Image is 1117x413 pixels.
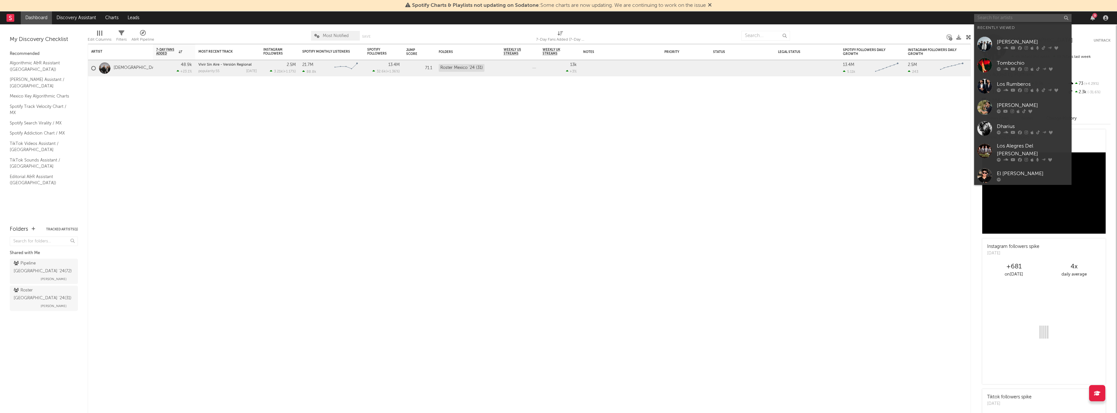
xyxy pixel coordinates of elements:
div: 21.7M [302,63,313,67]
div: Instagram Followers Daily Growth [908,48,957,56]
span: Most Notified [323,34,349,38]
a: TikTok Sounds Assistant / [GEOGRAPHIC_DATA] [10,157,71,170]
div: Dharius [997,123,1068,130]
div: 13.4M [388,63,400,67]
div: [DATE] [987,250,1039,257]
div: 48.9k [181,63,192,67]
div: 13k [570,63,577,67]
div: 2.3k [1067,88,1111,97]
div: 13.4M [843,63,854,67]
div: 2.5M [908,63,917,67]
div: 73 [1067,80,1111,88]
a: [PERSON_NAME] [974,33,1072,55]
a: Editorial A&R Assistant ([GEOGRAPHIC_DATA]) [10,173,71,187]
div: A&R Pipeline [132,28,154,46]
div: [PERSON_NAME] [997,38,1068,46]
div: Pipeline [GEOGRAPHIC_DATA] '24 ( 72 ) [14,260,72,275]
div: 7-Day Fans Added (7-Day Fans Added) [536,28,585,46]
div: Edit Columns [88,36,111,44]
div: daily average [1044,271,1104,278]
span: +1.17 % [283,70,295,73]
button: 9 [1090,15,1095,20]
svg: Chart title [937,60,966,76]
div: 7-Day Fans Added (7-Day Fans Added) [536,36,585,44]
div: Tiktok followers spike [987,394,1032,401]
input: Search... [741,31,790,41]
a: [PERSON_NAME] Assistant / [GEOGRAPHIC_DATA] [10,76,71,89]
svg: Chart title [332,60,361,76]
div: Shared with Me [10,249,78,257]
input: Search for artists [974,14,1072,22]
span: Dismiss [708,3,712,8]
div: Vivir Sin Aire - Versión Regional [198,63,257,67]
a: Tombochio [974,55,1072,76]
a: Dashboard [21,11,52,24]
div: Jump Score [406,48,422,56]
button: Untrack [1094,37,1111,44]
div: ( ) [270,69,296,73]
div: Filters [116,28,127,46]
div: 71.1 [406,64,432,72]
a: Vivir Sin Aire - Versión Regional [198,63,252,67]
div: Folders [10,226,28,233]
div: +23.1 % [177,69,192,73]
a: Spotify Addiction Chart / MX [10,130,71,137]
div: Spotify Followers [367,48,390,56]
svg: Chart title [872,60,901,76]
div: Filters [116,36,127,44]
span: 7-Day Fans Added [156,48,177,56]
div: Recently Viewed [977,24,1068,32]
span: 32.6k [377,70,386,73]
a: Roster [GEOGRAPHIC_DATA] '24(31)[PERSON_NAME] [10,286,78,311]
div: Artist [91,50,140,54]
a: Spotify Track Velocity Chart / MX [10,103,71,116]
a: Spotify Search Virality / MX [10,120,71,127]
a: Mexico Key Algorithmic Charts [10,93,71,100]
div: 5.11k [843,70,855,74]
button: Tracked Artists(1) [46,228,78,231]
span: +4.29 % [1083,82,1099,86]
div: ( ) [372,69,400,73]
div: Los Alegres Del [PERSON_NAME] [997,142,1068,158]
a: Algorithmic A&R Assistant ([GEOGRAPHIC_DATA]) [10,59,71,73]
span: +1.36 % [387,70,399,73]
div: Spotify Monthly Listeners [302,50,351,54]
span: Weekly US Streams [504,48,526,56]
input: Search for folders... [10,237,78,246]
span: Weekly UK Streams [543,48,567,56]
div: Instagram Followers [263,48,286,56]
div: Legal Status [778,50,820,54]
div: Edit Columns [88,28,111,46]
div: El [PERSON_NAME] [997,170,1068,177]
div: 2.5M [287,63,296,67]
div: My Discovery Checklist [10,36,78,44]
a: [DEMOGRAPHIC_DATA] [114,65,161,71]
div: Spotify Followers Daily Growth [843,48,892,56]
div: Notes [583,50,648,54]
div: 4 x [1044,263,1104,271]
div: [DATE] [987,401,1032,407]
div: popularity: 55 [198,70,220,73]
a: El [PERSON_NAME] [974,165,1072,186]
div: Most Recent Track [198,50,247,54]
button: Save [362,35,370,38]
div: [PERSON_NAME] [997,101,1068,109]
a: [PERSON_NAME] [974,97,1072,118]
span: [PERSON_NAME] [41,275,67,283]
div: Tombochio [997,59,1068,67]
span: [PERSON_NAME] [41,302,67,310]
a: Leads [123,11,144,24]
a: TikTok Videos Assistant / [GEOGRAPHIC_DATA] [10,140,71,153]
span: 3.21k [274,70,282,73]
a: Charts [101,11,123,24]
div: on [DATE] [984,271,1044,278]
div: Folders [439,50,487,54]
div: +681 [984,263,1044,271]
div: Priority [664,50,690,54]
div: 88.8k [302,70,316,74]
div: Los Rumberos [997,80,1068,88]
div: 9 [1092,13,1097,18]
div: 243 [908,70,918,74]
div: +3 % [566,69,577,73]
a: Discovery Assistant [52,11,101,24]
